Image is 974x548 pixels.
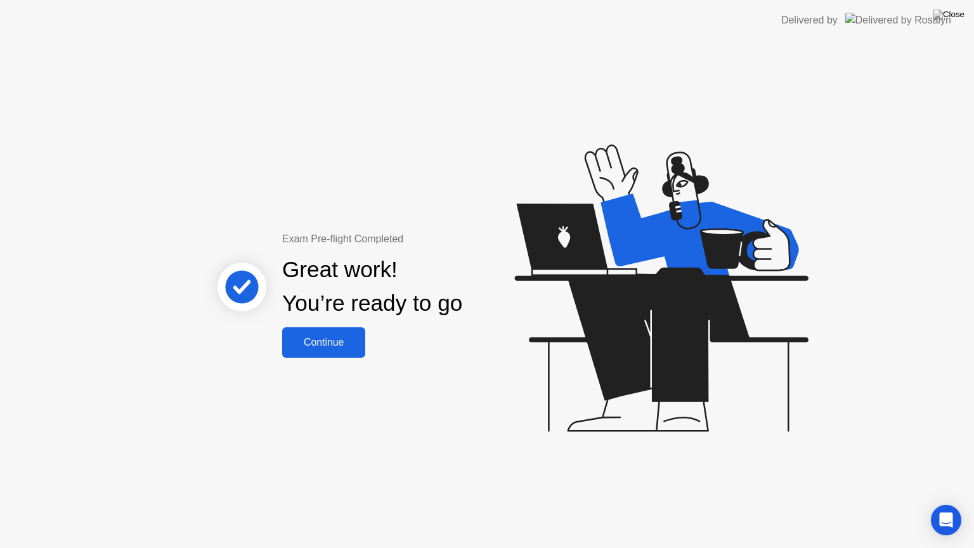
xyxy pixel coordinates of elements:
[845,13,951,27] img: Delivered by Rosalyn
[933,10,964,20] img: Close
[282,327,365,358] button: Continue
[286,337,361,348] div: Continue
[282,253,462,320] div: Great work! You’re ready to go
[781,13,838,28] div: Delivered by
[931,505,961,535] div: Open Intercom Messenger
[282,232,544,247] div: Exam Pre-flight Completed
